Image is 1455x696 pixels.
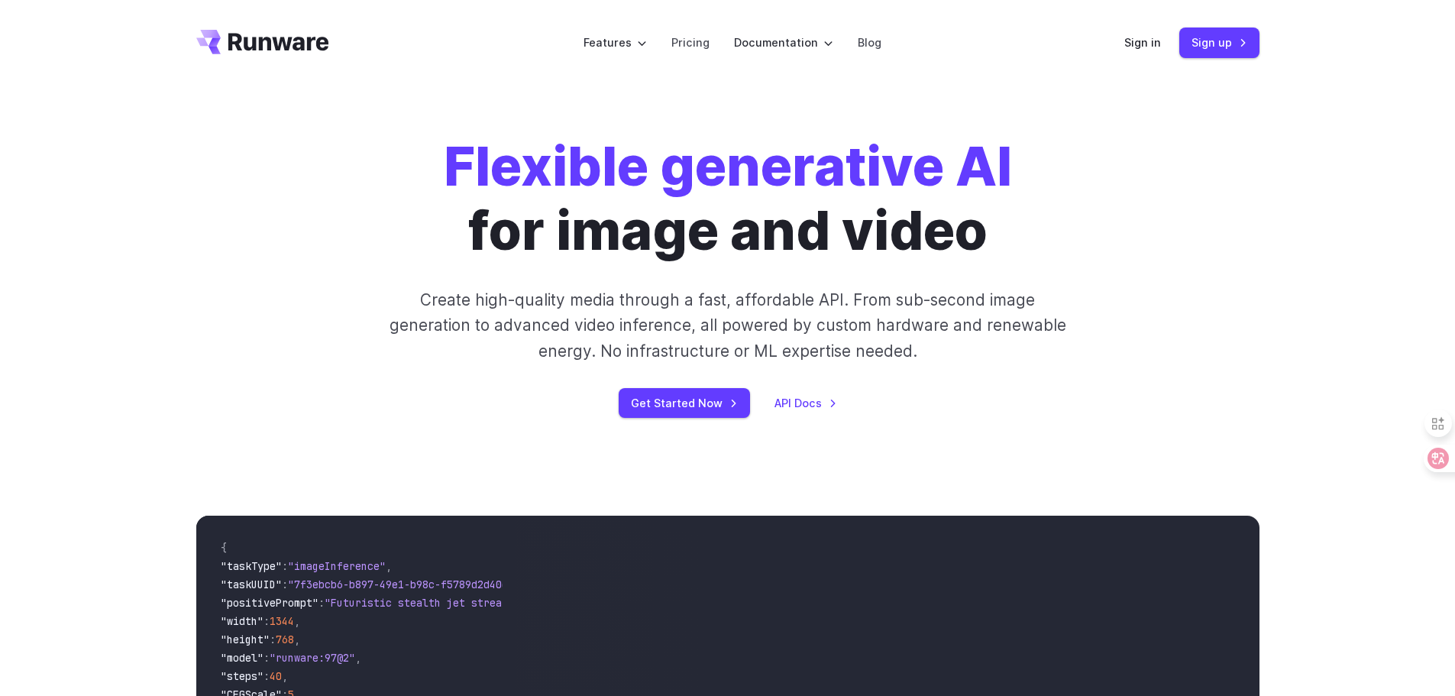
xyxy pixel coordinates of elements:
span: { [221,541,227,555]
span: , [386,559,392,573]
a: Sign in [1124,34,1161,51]
label: Features [584,34,647,51]
span: : [264,651,270,665]
span: "taskType" [221,559,282,573]
span: "Futuristic stealth jet streaking through a neon-lit cityscape with glowing purple exhaust" [325,596,881,610]
label: Documentation [734,34,833,51]
span: : [264,669,270,683]
span: "7f3ebcb6-b897-49e1-b98c-f5789d2d40d7" [288,578,520,591]
a: Get Started Now [619,388,750,418]
span: : [282,578,288,591]
span: "runware:97@2" [270,651,355,665]
h1: for image and video [444,134,1012,263]
span: "steps" [221,669,264,683]
span: , [294,633,300,646]
a: Blog [858,34,881,51]
a: Pricing [671,34,710,51]
span: 40 [270,669,282,683]
span: 768 [276,633,294,646]
strong: Flexible generative AI [444,134,1012,199]
span: , [294,614,300,628]
span: : [264,614,270,628]
span: "taskUUID" [221,578,282,591]
span: "imageInference" [288,559,386,573]
span: "height" [221,633,270,646]
span: : [270,633,276,646]
span: 1344 [270,614,294,628]
a: Go to / [196,30,329,54]
a: API Docs [774,394,837,412]
span: , [355,651,361,665]
span: "width" [221,614,264,628]
span: : [282,559,288,573]
span: , [282,669,288,683]
span: "positivePrompt" [221,596,318,610]
p: Create high-quality media through a fast, affordable API. From sub-second image generation to adv... [387,287,1068,364]
span: : [318,596,325,610]
a: Sign up [1179,28,1259,57]
span: "model" [221,651,264,665]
